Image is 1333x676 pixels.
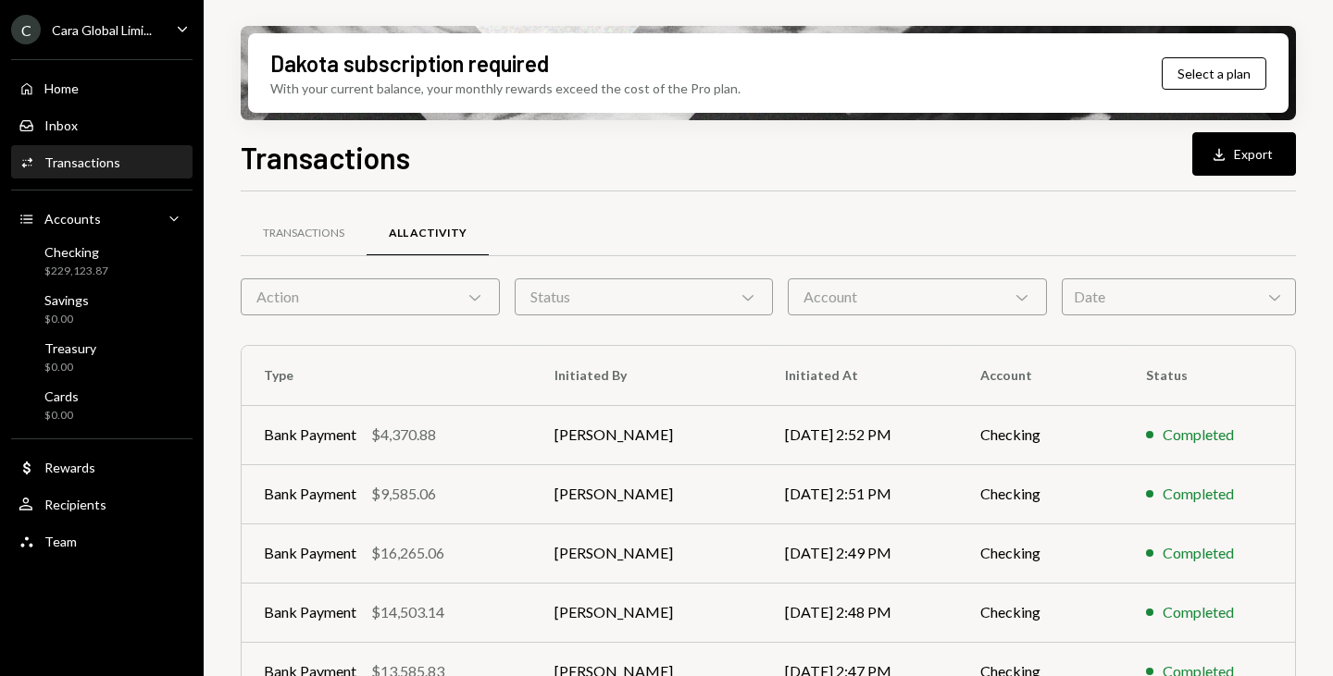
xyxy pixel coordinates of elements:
[371,483,436,505] div: $9,585.06
[44,211,101,227] div: Accounts
[11,524,193,558] a: Team
[371,601,444,623] div: $14,503.14
[763,405,958,464] td: [DATE] 2:52 PM
[763,583,958,642] td: [DATE] 2:48 PM
[241,139,410,176] h1: Transactions
[44,264,108,279] div: $229,123.87
[264,601,356,623] div: Bank Payment
[367,210,489,257] a: All Activity
[371,542,444,564] div: $16,265.06
[52,22,152,38] div: Cara Global Limi...
[958,346,1125,405] th: Account
[532,464,763,523] td: [PERSON_NAME]
[44,388,79,404] div: Cards
[263,226,344,241] div: Transactions
[11,202,193,235] a: Accounts
[242,346,532,405] th: Type
[1192,132,1296,176] button: Export
[264,424,356,446] div: Bank Payment
[241,278,500,315] div: Action
[44,244,108,260] div: Checking
[958,405,1125,464] td: Checking
[11,15,41,44] div: C
[1163,424,1234,446] div: Completed
[763,346,958,405] th: Initiated At
[264,542,356,564] div: Bank Payment
[11,108,193,141] a: Inbox
[11,71,193,104] a: Home
[958,464,1125,523] td: Checking
[44,292,89,308] div: Savings
[763,523,958,583] td: [DATE] 2:49 PM
[1062,278,1296,315] div: Date
[11,487,193,521] a: Recipients
[1162,57,1266,90] button: Select a plan
[44,117,78,133] div: Inbox
[1124,346,1295,405] th: Status
[44,340,96,356] div: Treasury
[515,278,774,315] div: Status
[763,464,958,523] td: [DATE] 2:51 PM
[1163,483,1234,505] div: Completed
[270,79,741,98] div: With your current balance, your monthly rewards exceed the cost of the Pro plan.
[44,408,79,424] div: $0.00
[44,154,120,170] div: Transactions
[11,239,193,283] a: Checking$229,123.87
[1163,542,1234,564] div: Completed
[532,405,763,464] td: [PERSON_NAME]
[44,80,79,96] div: Home
[371,424,436,446] div: $4,370.88
[44,497,106,512] div: Recipients
[11,450,193,484] a: Rewards
[11,145,193,178] a: Transactions
[270,48,549,79] div: Dakota subscription required
[788,278,1047,315] div: Account
[389,226,467,241] div: All Activity
[44,360,96,375] div: $0.00
[44,460,95,475] div: Rewards
[44,534,77,549] div: Team
[11,383,193,427] a: Cards$0.00
[532,523,763,583] td: [PERSON_NAME]
[44,312,89,327] div: $0.00
[532,346,763,405] th: Initiated By
[958,583,1125,642] td: Checking
[11,335,193,379] a: Treasury$0.00
[264,483,356,505] div: Bank Payment
[1163,601,1234,623] div: Completed
[532,583,763,642] td: [PERSON_NAME]
[11,287,193,331] a: Savings$0.00
[958,523,1125,583] td: Checking
[241,210,367,257] a: Transactions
